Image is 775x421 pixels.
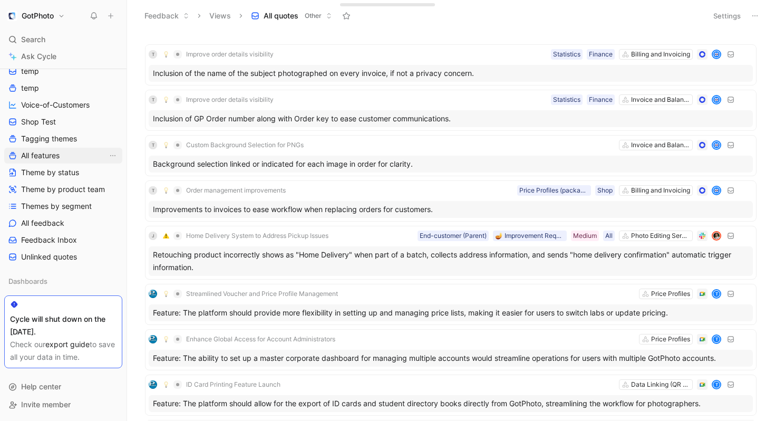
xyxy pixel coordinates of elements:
span: Improve order details visibility [186,50,274,59]
div: T [149,50,157,59]
img: avatar [713,187,720,194]
span: All feedback [21,218,64,228]
div: 🪔 Improvement Request [495,231,565,241]
img: ⚠️ [163,233,169,239]
a: Voice-of-Customers [4,97,122,113]
span: Unlinked quotes [21,252,77,262]
div: Statistics [553,94,580,105]
a: logo💡Streamlined Voucher and Price Profile ManagementPrice ProfilestFeature: The platform should ... [145,284,757,325]
div: Inclusion of the name of the subject photographed on every invoice, if not a privacy concern. [149,65,753,82]
span: All quotes [264,11,298,21]
button: 💡Order management improvements [159,184,289,197]
span: Other [305,11,322,21]
span: Shop Test [21,117,56,127]
span: Dashboards [8,276,47,286]
img: logo [149,290,157,298]
span: Invite member [21,400,71,409]
a: Feedback Inbox [4,232,122,248]
div: Inclusion of GP Order number along with Order key to ease customer communications. [149,110,753,127]
div: Price Profiles [651,334,690,345]
img: 💡 [163,291,169,297]
div: Medium [573,231,597,241]
button: Feedback [140,8,194,24]
div: Invoice and Balance Clarification [631,94,690,105]
div: Cycle will shut down on the [DATE]. [10,313,117,338]
div: End-customer (Parent) [420,231,487,241]
button: Views [205,8,236,24]
div: Improvements to invoices to ease workflow when replacing orders for customers. [149,201,753,218]
div: Invite member [4,397,122,413]
a: All featuresView actions [4,148,122,164]
div: Statistics [553,49,580,60]
div: Dashboards [4,273,122,289]
button: ⚠️Home Delivery System to Address Pickup Issues [159,229,332,242]
a: export guide [45,340,90,349]
img: 💡 [163,187,169,194]
div: j [149,232,157,240]
span: Improve order details visibility [186,95,274,104]
span: Feedback Inbox [21,235,77,245]
span: All features [21,150,60,161]
button: All quotesOther [246,8,337,24]
a: Theme by status [4,165,122,180]
a: logo💡Enhance Global Access for Account AdministratorsPrice ProfilestFeature: The ability to set u... [145,329,757,370]
div: Finance [589,49,613,60]
img: avatar [713,141,720,149]
span: Streamlined Voucher and Price Profile Management [186,290,338,298]
div: T [149,141,157,149]
a: Shop Test [4,114,122,130]
span: Voice-of-Customers [21,100,90,110]
button: Settings [709,8,745,23]
div: Check our to save all your data in time. [10,338,117,363]
span: ID Card Printing Feature Launch [186,380,280,389]
span: temp [21,66,39,76]
button: 💡Improve order details visibility [159,93,277,106]
span: Search [21,33,45,46]
div: Billing and Invoicing [631,185,690,196]
div: Invoice and Balance Clarification [631,140,690,150]
a: T💡Improve order details visibilityBilling and InvoicingFinanceStatisticsavatarInclusion of the na... [145,44,757,85]
img: 💡 [163,51,169,58]
div: Finance [589,94,613,105]
div: Billing and Invoicing [631,49,690,60]
button: 💡Streamlined Voucher and Price Profile Management [159,288,342,300]
div: Search [4,32,122,47]
div: OtherAll quotestemptempVoice-of-CustomersShop TestTagging themesAll featuresView actionsTheme by ... [4,26,122,265]
div: Feature: The ability to set up a master corporate dashboard for managing multiple accounts would ... [149,350,753,367]
a: Theme by product team [4,181,122,197]
span: Custom Background Selection for PNGs [186,141,304,149]
img: avatar [713,232,720,240]
span: Home Delivery System to Address Pickup Issues [186,232,328,240]
div: All [605,231,613,241]
button: 💡Enhance Global Access for Account Administrators [159,333,339,346]
div: Retouching product incorrectly shows as "Home Delivery" when part of a batch, collects address in... [149,246,753,276]
a: Themes by segment [4,198,122,214]
a: Unlinked quotes [4,249,122,265]
span: Tagging themes [21,133,77,144]
button: 💡Improve order details visibility [159,48,277,61]
img: 💡 [163,336,169,342]
a: Ask Cycle [4,49,122,64]
button: 💡Custom Background Selection for PNGs [159,139,307,151]
div: Price Profiles (packages, price profiles, upselling) [519,185,589,196]
div: t [713,290,720,298]
div: Help center [4,379,122,395]
span: Order management improvements [186,186,286,195]
img: 💡 [163,142,169,148]
img: logo [149,335,157,343]
div: Feature: The platform should allow for the export of ID cards and student directory books directl... [149,395,753,412]
a: T💡Improve order details visibilityInvoice and Balance ClarificationFinanceStatisticsavatarInclusi... [145,90,757,131]
div: Background selection linked or indicated for each image in order for clarity. [149,156,753,173]
img: avatar [713,51,720,58]
span: Ask Cycle [21,50,56,63]
img: 💡 [163,381,169,388]
div: Dashboards [4,273,122,292]
a: Tagging themes [4,131,122,147]
div: Data Linking (QR & Access Codes) [631,379,690,390]
span: Enhance Global Access for Account Administrators [186,335,335,343]
div: t [713,336,720,343]
div: Photo Editing Services [631,231,690,241]
a: T💡Order management improvementsBilling and InvoicingShopPrice Profiles (packages, price profiles,... [145,180,757,222]
img: logo [149,380,157,389]
img: avatar [713,96,720,103]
